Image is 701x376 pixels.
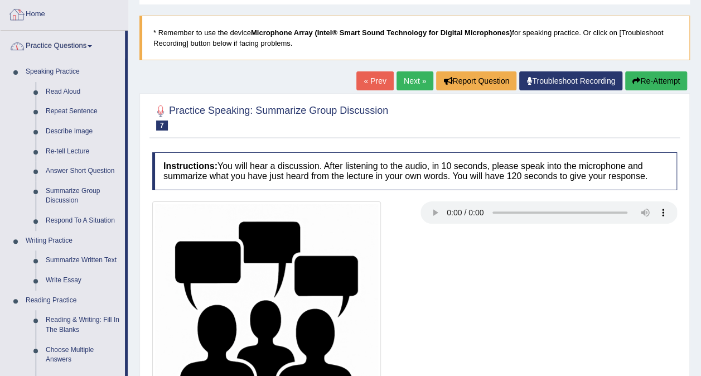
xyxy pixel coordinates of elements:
a: Troubleshoot Recording [519,71,622,90]
b: Microphone Array (Intel® Smart Sound Technology for Digital Microphones) [251,28,512,37]
a: Reading & Writing: Fill In The Blanks [41,310,125,340]
a: Repeat Sentence [41,102,125,122]
button: Re-Attempt [625,71,687,90]
a: Reading Practice [21,291,125,311]
a: Read Aloud [41,82,125,102]
a: Practice Questions [1,31,125,59]
a: Describe Image [41,122,125,142]
a: Summarize Written Text [41,250,125,271]
b: Instructions: [163,161,217,171]
blockquote: * Remember to use the device for speaking practice. Or click on [Troubleshoot Recording] button b... [139,16,690,60]
a: Choose Multiple Answers [41,340,125,370]
a: « Prev [356,71,393,90]
button: Report Question [436,71,516,90]
span: 7 [156,120,168,131]
a: Summarize Group Discussion [41,181,125,211]
a: Answer Short Question [41,161,125,181]
h4: You will hear a discussion. After listening to the audio, in 10 seconds, please speak into the mi... [152,152,677,190]
a: Write Essay [41,271,125,291]
h2: Practice Speaking: Summarize Group Discussion [152,103,388,131]
a: Writing Practice [21,231,125,251]
a: Next » [397,71,433,90]
a: Re-tell Lecture [41,142,125,162]
a: Respond To A Situation [41,211,125,231]
a: Speaking Practice [21,62,125,82]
